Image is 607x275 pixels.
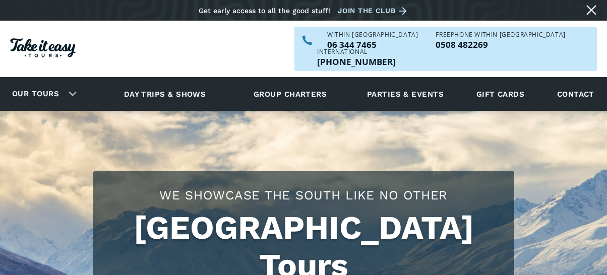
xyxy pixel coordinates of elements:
a: Parties & events [362,80,449,108]
div: Get early access to all the good stuff! [199,7,330,15]
a: Day trips & shows [111,80,219,108]
img: Take it easy Tours logo [10,38,76,57]
a: Gift cards [471,80,530,108]
a: Call us freephone within NZ on 0508482269 [436,40,565,49]
a: Call us within NZ on 063447465 [327,40,418,49]
p: [PHONE_NUMBER] [317,57,396,66]
a: Homepage [10,33,76,65]
a: Close message [583,2,599,18]
a: Our tours [5,82,67,106]
p: 0508 482269 [436,40,565,49]
a: Contact [552,80,599,108]
p: 06 344 7465 [327,40,418,49]
div: Freephone WITHIN [GEOGRAPHIC_DATA] [436,32,565,38]
a: Join the club [338,5,410,17]
a: Group charters [241,80,339,108]
div: International [317,49,396,55]
h2: We showcase the south like no other [103,186,504,204]
div: WITHIN [GEOGRAPHIC_DATA] [327,32,418,38]
a: Call us outside of NZ on +6463447465 [317,57,396,66]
